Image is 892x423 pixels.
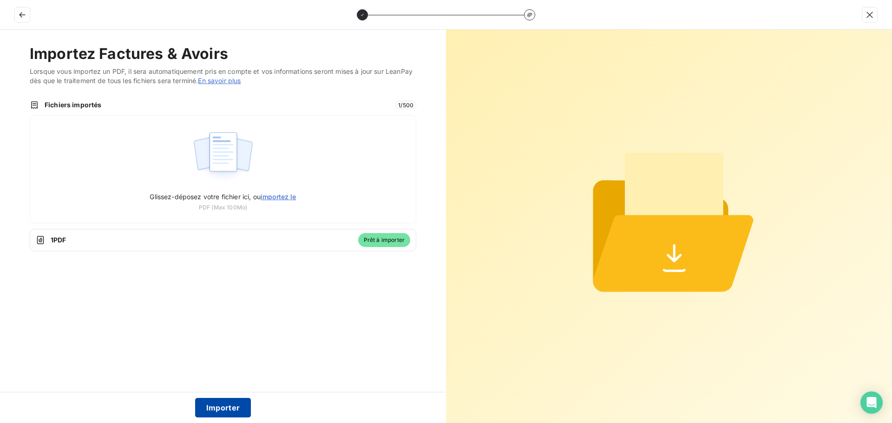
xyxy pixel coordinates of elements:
div: Open Intercom Messenger [860,391,883,414]
a: En savoir plus [198,77,241,85]
span: Fichiers importés [45,100,390,110]
span: PDF (Max 100Mo) [199,203,247,212]
img: illustration [192,127,254,186]
span: Lorsque vous importez un PDF, il sera automatiquement pris en compte et vos informations seront m... [30,67,416,85]
span: 1 / 500 [395,101,416,109]
span: Glissez-déposez votre fichier ici, ou [150,193,296,201]
button: Importer [195,398,251,417]
span: importez le [261,193,296,201]
span: 1 PDF [51,235,353,245]
span: Prêt à importer [358,233,410,247]
h2: Importez Factures & Avoirs [30,45,416,63]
